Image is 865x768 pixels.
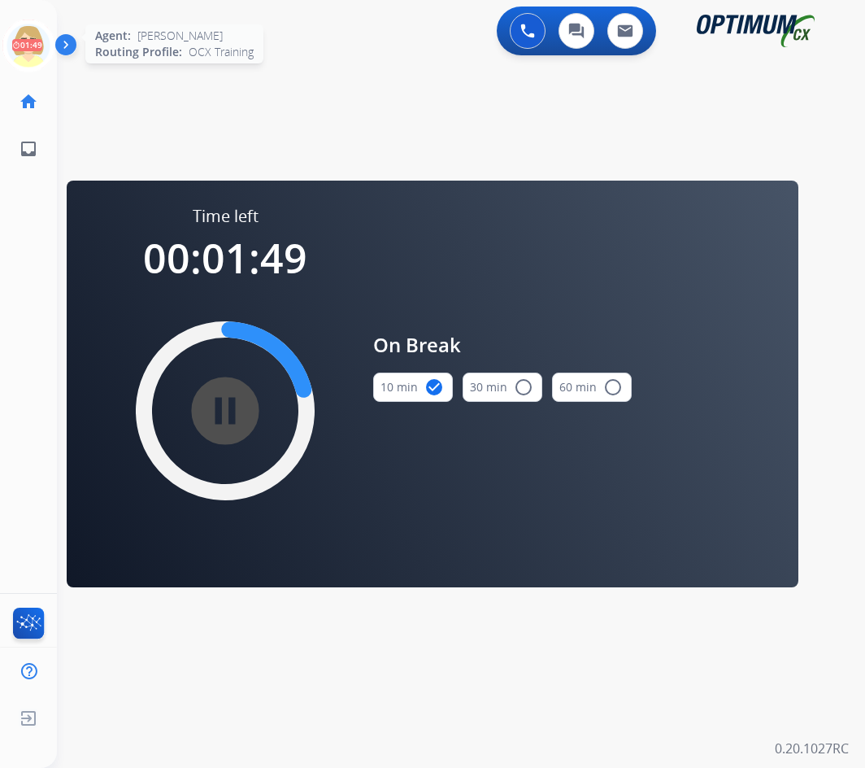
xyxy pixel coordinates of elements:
mat-icon: check_circle [424,377,444,397]
button: 10 min [373,373,453,402]
p: 0.20.1027RC [775,739,849,758]
mat-icon: home [19,92,38,111]
span: On Break [373,330,632,360]
mat-icon: radio_button_unchecked [603,377,623,397]
mat-icon: radio_button_unchecked [514,377,533,397]
mat-icon: inbox [19,139,38,159]
mat-icon: pause_circle_filled [215,401,235,421]
span: Routing Profile: [95,44,182,60]
span: Time left [193,205,259,228]
span: Agent: [95,28,131,44]
span: [PERSON_NAME] [137,28,223,44]
button: 60 min [552,373,632,402]
button: 30 min [463,373,542,402]
span: 00:01:49 [143,230,307,286]
span: OCX Training [189,44,254,60]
